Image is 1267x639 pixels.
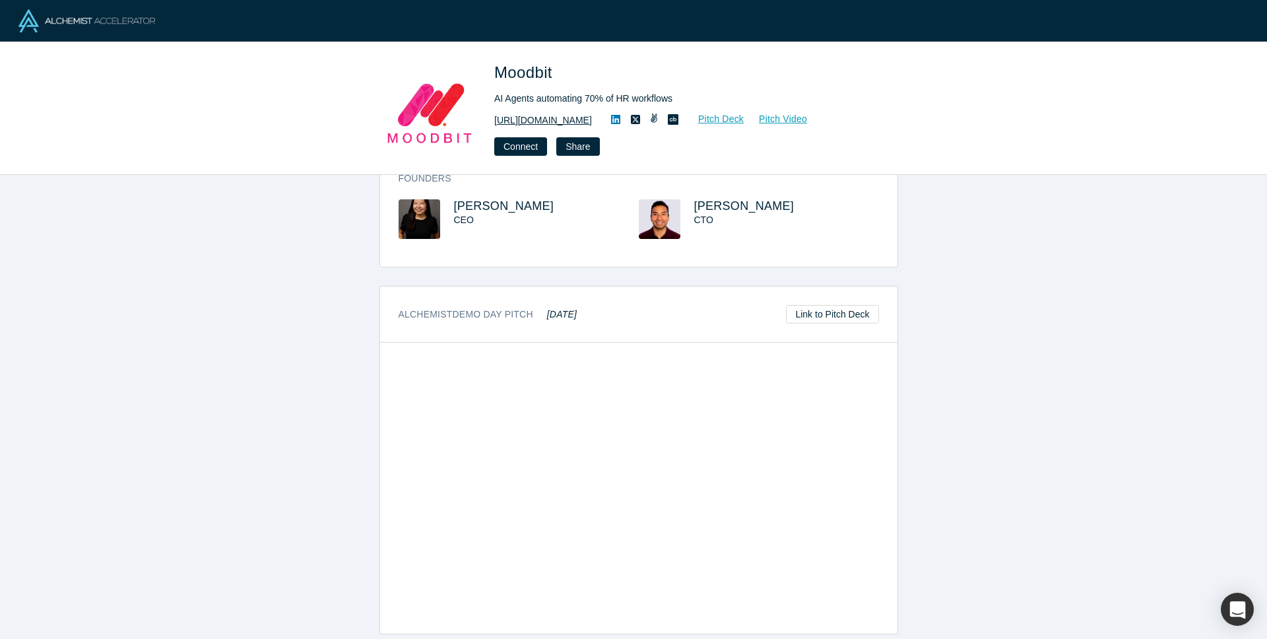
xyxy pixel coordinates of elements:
a: Link to Pitch Deck [786,305,878,323]
h3: Alchemist Demo Day Pitch [399,308,577,321]
span: CEO [454,215,474,225]
img: Alfredo Jaldin's Profile Image [639,199,680,239]
a: [PERSON_NAME] [694,199,795,213]
div: AI Agents automating 70% of HR workflows [494,92,864,106]
em: [DATE] [547,309,577,319]
span: Moodbit [494,63,557,81]
img: Alchemist Logo [18,9,155,32]
h3: Founders [399,172,861,185]
a: [URL][DOMAIN_NAME] [494,114,592,127]
iframe: Moodbit [380,343,897,634]
span: CTO [694,215,713,225]
img: Moodbit's Logo [383,61,476,153]
button: Connect [494,137,547,156]
a: Pitch Video [744,112,808,127]
a: Pitch Deck [684,112,744,127]
a: [PERSON_NAME] [454,199,554,213]
img: Miho Shoji's Profile Image [399,199,440,239]
button: Share [556,137,599,156]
